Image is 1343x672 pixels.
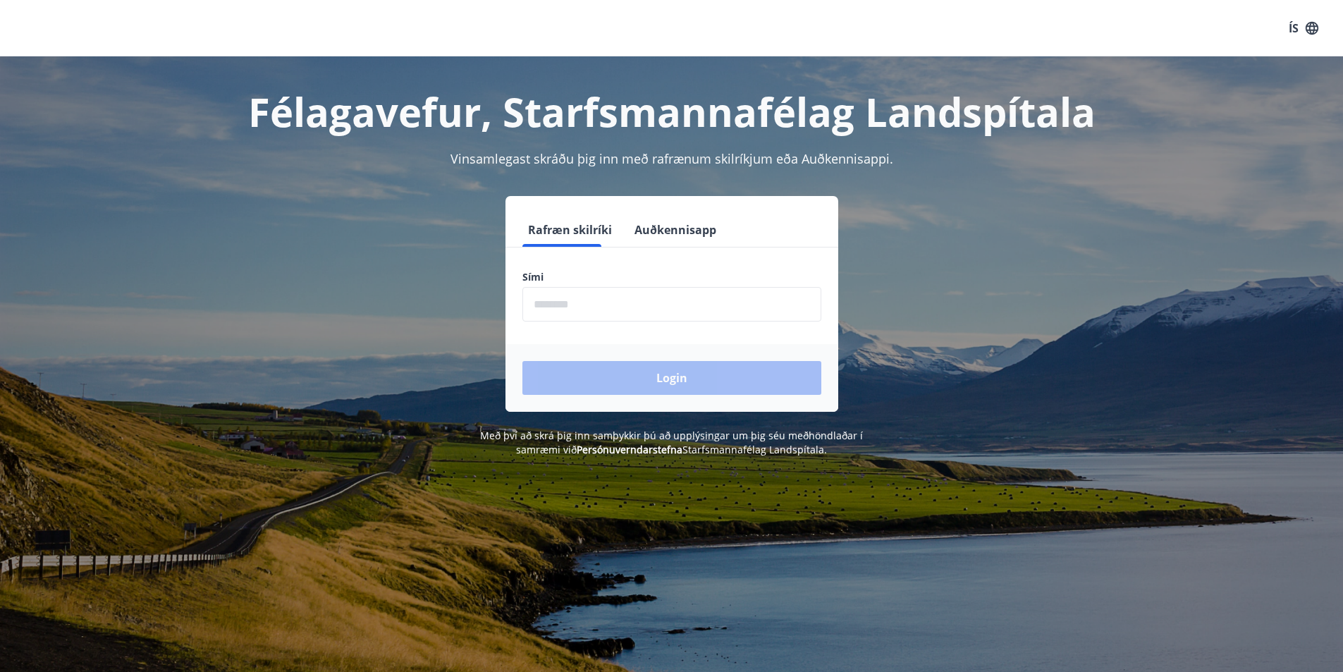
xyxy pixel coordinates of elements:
button: Rafræn skilríki [522,213,618,247]
h1: Félagavefur, Starfsmannafélag Landspítala [181,85,1163,138]
span: Með því að skrá þig inn samþykkir þú að upplýsingar um þig séu meðhöndlaðar í samræmi við Starfsm... [480,429,863,456]
button: ÍS [1281,16,1326,41]
button: Auðkennisapp [629,213,722,247]
a: Persónuverndarstefna [577,443,682,456]
span: Vinsamlegast skráðu þig inn með rafrænum skilríkjum eða Auðkennisappi. [450,150,893,167]
label: Sími [522,270,821,284]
